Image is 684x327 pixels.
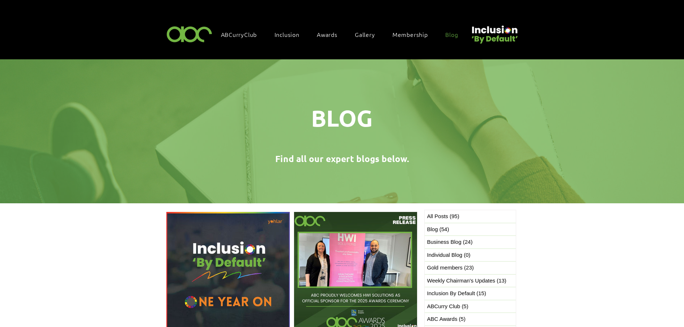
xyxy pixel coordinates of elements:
span: ABC Awards [427,315,466,323]
a: Gallery [351,27,386,42]
span: Inclusion [275,30,299,38]
span: (5) [459,316,466,322]
span: (95) [450,213,459,219]
span: Find all our expert blogs below. [275,153,409,164]
span: All Posts [427,212,459,221]
span: (13) [497,277,506,284]
span: Membership [392,30,428,38]
div: Inclusion [271,27,310,42]
span: (54) [439,226,449,232]
span: BLOG [311,103,373,132]
a: Inclusion By Default [425,287,516,300]
a: Blog [442,27,469,42]
span: (0) [464,252,470,258]
span: ABCurry Club [427,302,468,311]
a: All Posts [425,210,516,223]
a: Membership [389,27,439,42]
span: Inclusion By Default [427,289,486,298]
a: Individual Blog [425,249,516,262]
a: Gold members [425,262,516,274]
a: ABCurry Club [425,300,516,313]
a: Blog [425,223,516,236]
span: Gold members [427,264,474,272]
a: ABCurryClub [217,27,268,42]
span: Blog [445,30,458,38]
nav: Site [217,27,469,42]
span: Business Blog [427,238,473,246]
span: (23) [464,264,474,271]
span: Awards [317,30,337,38]
span: Individual Blog [427,251,471,259]
span: Gallery [355,30,375,38]
a: ABC Awards [425,313,516,326]
img: ABC-Logo-Blank-Background-01-01-2.png [165,23,214,44]
span: ABCurryClub [221,30,257,38]
span: (5) [462,303,468,309]
div: Awards [313,27,348,42]
span: Blog [427,225,449,234]
a: Weekly Chairman's Updates [425,275,516,287]
img: Untitled design (22).png [469,20,519,44]
span: (24) [463,239,473,245]
span: Weekly Chairman's Updates [427,277,506,285]
a: Business Blog [425,236,516,249]
span: (15) [476,290,486,296]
